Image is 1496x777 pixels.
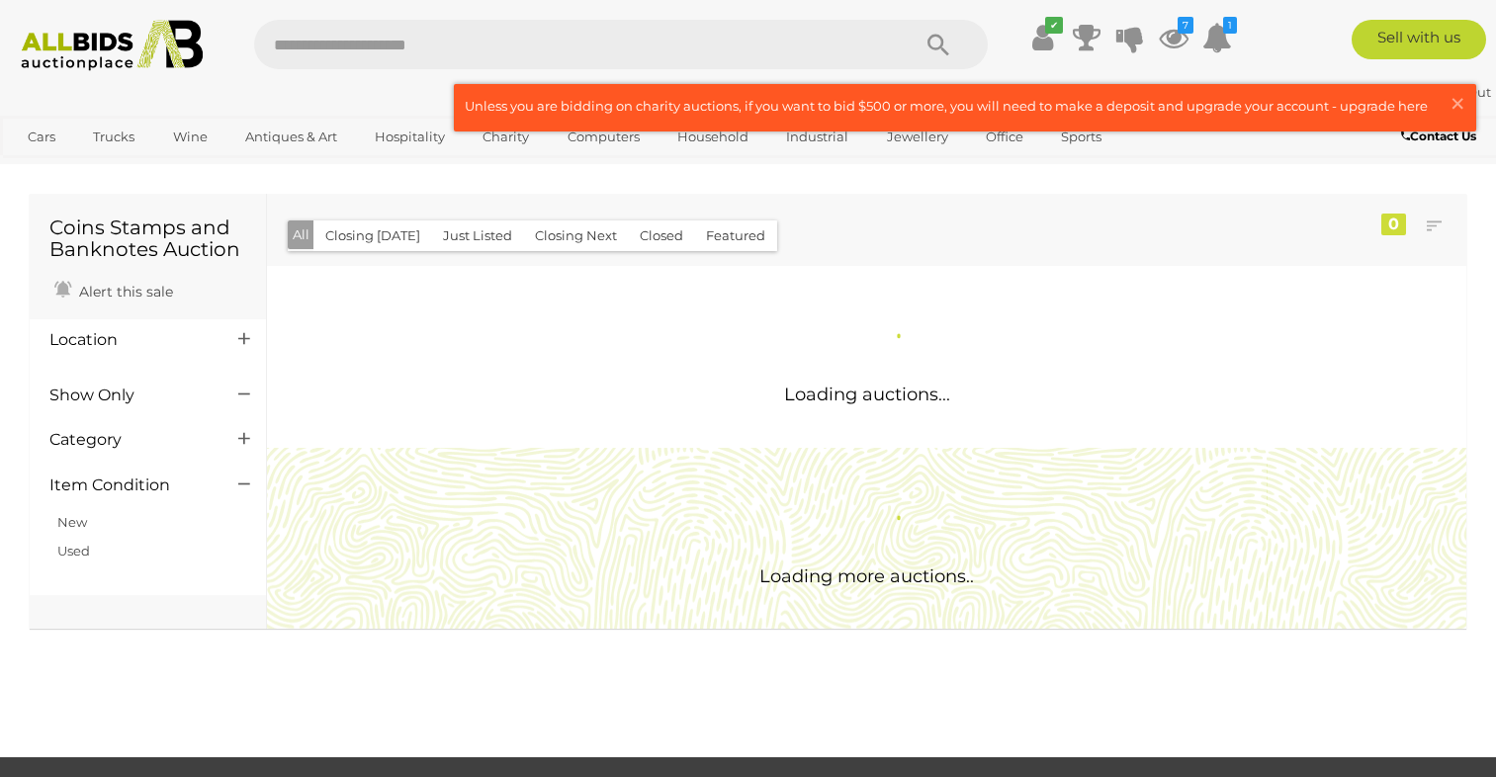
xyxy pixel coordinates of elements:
[973,121,1036,153] a: Office
[1223,17,1237,34] i: 1
[49,216,246,260] h1: Coins Stamps and Banknotes Auction
[288,220,314,249] button: All
[1048,121,1114,153] a: Sports
[49,275,178,304] a: Alert this sale
[232,121,350,153] a: Antiques & Art
[523,220,629,251] button: Closing Next
[74,283,173,301] span: Alert this sale
[1381,214,1406,235] div: 0
[11,20,213,71] img: Allbids.com.au
[49,387,209,404] h4: Show Only
[362,121,458,153] a: Hospitality
[49,476,209,494] h4: Item Condition
[1178,17,1193,34] i: 7
[1352,20,1486,59] a: Sell with us
[664,121,761,153] a: Household
[1401,126,1481,147] a: Contact Us
[889,20,988,69] button: Search
[57,514,87,530] a: New
[313,220,432,251] button: Closing [DATE]
[1202,20,1232,55] a: 1
[80,121,147,153] a: Trucks
[15,121,68,153] a: Cars
[694,220,777,251] button: Featured
[874,121,961,153] a: Jewellery
[49,331,209,349] h4: Location
[773,121,861,153] a: Industrial
[628,220,695,251] button: Closed
[555,121,653,153] a: Computers
[1401,129,1476,143] b: Contact Us
[759,565,974,587] span: Loading more auctions..
[470,121,542,153] a: Charity
[57,543,90,559] a: Used
[15,153,181,186] a: [GEOGRAPHIC_DATA]
[1028,20,1058,55] a: ✔
[431,220,524,251] button: Just Listed
[49,431,209,449] h4: Category
[784,384,950,405] span: Loading auctions...
[160,121,220,153] a: Wine
[1449,84,1466,123] span: ×
[1045,17,1063,34] i: ✔
[1159,20,1188,55] a: 7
